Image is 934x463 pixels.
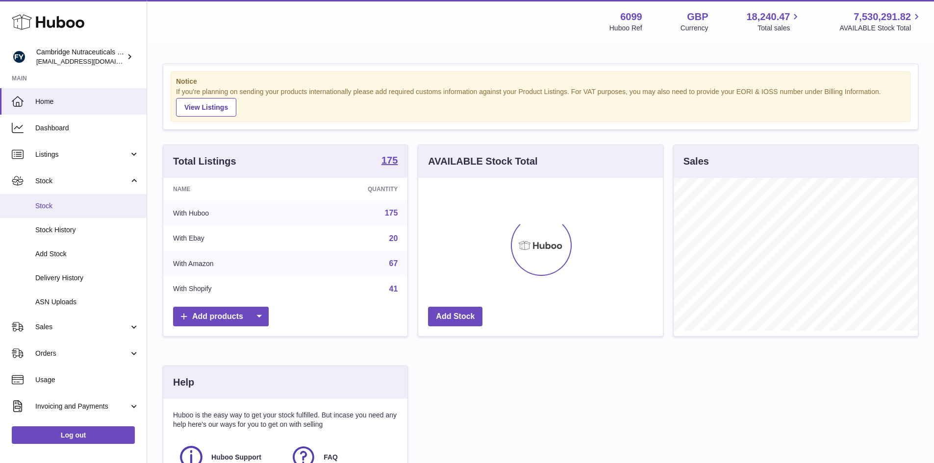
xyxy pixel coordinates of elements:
[35,273,139,283] span: Delivery History
[389,285,398,293] a: 41
[839,24,922,33] span: AVAILABLE Stock Total
[35,201,139,211] span: Stock
[687,10,708,24] strong: GBP
[746,10,801,33] a: 18,240.47 Total sales
[839,10,922,33] a: 7,530,291.82 AVAILABLE Stock Total
[683,155,709,168] h3: Sales
[163,200,297,226] td: With Huboo
[163,226,297,251] td: With Ebay
[35,97,139,106] span: Home
[173,376,194,389] h3: Help
[681,24,708,33] div: Currency
[35,322,129,332] span: Sales
[35,225,139,235] span: Stock History
[381,155,398,167] a: 175
[35,375,139,385] span: Usage
[381,155,398,165] strong: 175
[12,49,26,64] img: huboo@camnutra.com
[163,276,297,302] td: With Shopify
[176,87,905,117] div: If you're planning on sending your products internationally please add required customs informati...
[35,349,129,358] span: Orders
[35,297,139,307] span: ASN Uploads
[324,453,338,462] span: FAQ
[385,209,398,217] a: 175
[854,10,911,24] span: 7,530,291.82
[36,48,125,66] div: Cambridge Nutraceuticals Ltd
[609,24,642,33] div: Huboo Ref
[176,77,905,86] strong: Notice
[176,98,236,117] a: View Listings
[746,10,790,24] span: 18,240.47
[35,176,129,186] span: Stock
[173,307,269,327] a: Add products
[163,251,297,276] td: With Amazon
[35,123,139,133] span: Dashboard
[36,57,144,65] span: [EMAIL_ADDRESS][DOMAIN_NAME]
[35,150,129,159] span: Listings
[35,249,139,259] span: Add Stock
[35,402,129,411] span: Invoicing and Payments
[163,178,297,200] th: Name
[757,24,801,33] span: Total sales
[620,10,642,24] strong: 6099
[173,411,398,429] p: Huboo is the easy way to get your stock fulfilled. But incase you need any help here's our ways f...
[173,155,236,168] h3: Total Listings
[389,259,398,268] a: 67
[297,178,408,200] th: Quantity
[211,453,261,462] span: Huboo Support
[428,155,537,168] h3: AVAILABLE Stock Total
[428,307,482,327] a: Add Stock
[389,234,398,243] a: 20
[12,426,135,444] a: Log out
